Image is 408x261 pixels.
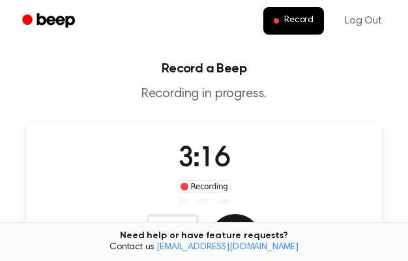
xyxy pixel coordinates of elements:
a: [EMAIL_ADDRESS][DOMAIN_NAME] [156,243,299,252]
p: Recording in progress. [10,86,398,102]
span: Record [284,15,313,27]
a: Beep [13,8,87,34]
button: Record [263,7,324,35]
div: Recording [177,180,231,193]
span: Contact us [8,242,400,254]
span: 3:16 [178,146,230,173]
a: Log Out [332,5,395,37]
h1: Record a Beep [10,63,398,76]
